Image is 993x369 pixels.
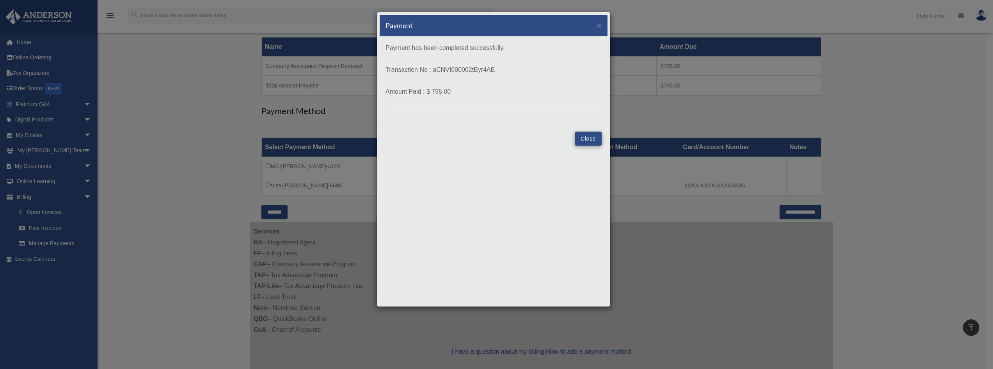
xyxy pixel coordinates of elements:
[385,43,602,53] p: Payment has been completed successfully.
[597,21,602,29] button: Close
[575,132,602,146] button: Close
[597,21,602,30] span: ×
[385,64,602,75] p: Transaction No : aCNVI000002tEyr4AE
[385,86,602,97] p: Amount Paid : $ 795.00
[385,21,413,30] h5: Payment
